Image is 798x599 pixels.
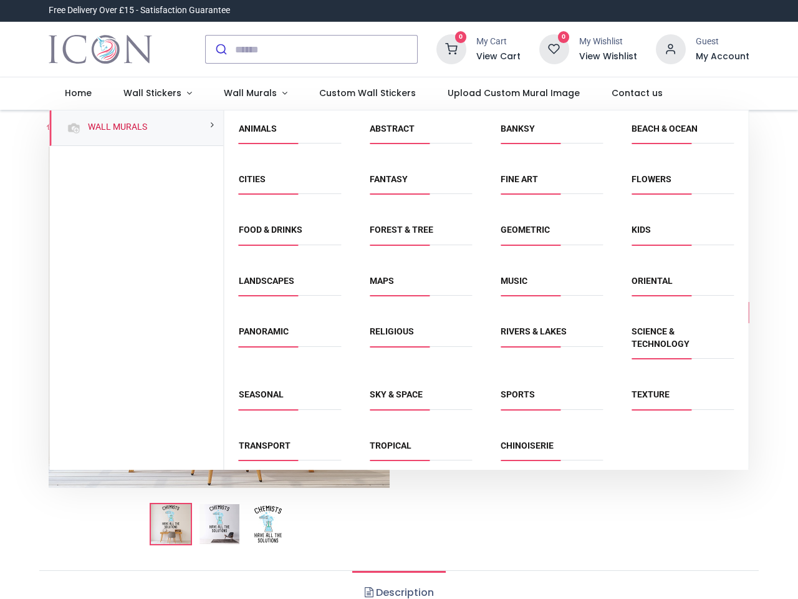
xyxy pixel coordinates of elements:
[501,275,603,296] span: Music
[539,44,569,54] a: 0
[239,123,341,144] span: Animals
[632,389,670,399] a: Texture
[632,124,698,134] a: Beach & Ocean
[501,173,603,194] span: Fine Art
[370,174,408,184] a: Fantasy
[501,441,554,450] a: Chinoiserie
[696,36,749,48] div: Guest
[501,276,527,286] a: Music
[632,173,734,194] span: Flowers
[248,504,288,544] img: WS-71100-03
[501,224,603,245] span: Geometric
[370,225,433,235] a: Forest & Tree
[476,36,521,48] div: My Cart
[239,389,341,409] span: Seasonal
[370,389,423,399] a: Sky & Space
[151,504,191,544] img: Chemists Have All The Solutions Science Classroom Quote Wall Sticker
[696,51,749,63] a: My Account
[199,504,239,544] img: WS-71100-02
[370,441,411,450] a: Tropical
[206,36,235,63] button: Submit
[370,275,472,296] span: Maps
[501,225,550,235] a: Geometric
[612,87,663,99] span: Contact us
[632,275,734,296] span: Oriental
[49,32,151,67] a: Logo of Icon Wall Stickers
[632,174,671,184] a: Flowers
[436,44,466,54] a: 0
[66,120,81,135] img: Wall Murals
[370,224,472,245] span: Forest & Tree
[501,326,567,336] a: Rivers & Lakes
[501,174,538,184] a: Fine Art
[370,276,394,286] a: Maps
[239,326,341,346] span: Panoramic
[370,326,472,346] span: Religious
[501,389,535,399] a: Sports
[632,224,734,245] span: Kids
[558,31,570,43] sup: 0
[49,32,151,67] img: Icon Wall Stickers
[632,326,734,359] span: Science & Technology
[319,87,416,99] span: Custom Wall Stickers
[239,174,266,184] a: Cities
[239,124,277,134] a: Animals
[239,276,294,286] a: Landscapes
[208,77,303,110] a: Wall Murals
[370,326,414,336] a: Religious
[239,440,341,460] span: Transport
[83,121,147,134] a: Wall Murals
[370,440,472,460] span: Tropical
[632,326,690,349] a: Science & Technology
[370,123,472,144] span: Abstract
[579,36,637,48] div: My Wishlist
[501,123,603,144] span: Banksy
[239,389,284,399] a: Seasonal
[239,441,291,450] a: Transport
[632,276,673,286] a: Oriental
[108,77,208,110] a: Wall Stickers
[370,389,472,409] span: Sky & Space
[448,87,580,99] span: Upload Custom Mural Image
[501,124,535,134] a: Banksy
[239,224,341,245] span: Food & Drinks
[65,87,92,99] span: Home
[224,87,277,99] span: Wall Murals
[632,123,734,144] span: Beach & Ocean
[49,4,230,17] div: Free Delivery Over £15 - Satisfaction Guarantee
[579,51,637,63] a: View Wishlist
[239,275,341,296] span: Landscapes
[501,440,603,460] span: Chinoiserie
[501,389,603,409] span: Sports
[239,225,302,235] a: Food & Drinks
[239,326,289,336] a: Panoramic
[239,173,341,194] span: Cities
[370,173,472,194] span: Fantasy
[501,326,603,346] span: Rivers & Lakes
[632,389,734,409] span: Texture
[455,31,467,43] sup: 0
[488,4,749,17] iframe: Customer reviews powered by Trustpilot
[632,225,651,235] a: Kids
[476,51,521,63] a: View Cart
[370,124,415,134] a: Abstract
[123,87,181,99] span: Wall Stickers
